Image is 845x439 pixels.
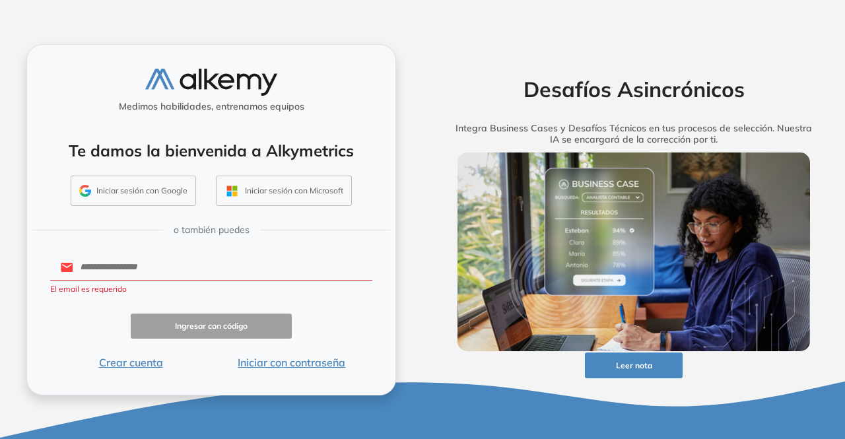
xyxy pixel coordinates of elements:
img: GMAIL_ICON [79,185,91,197]
h2: Desafíos Asincrónicos [438,77,830,102]
img: OUTLOOK_ICON [224,184,240,199]
h4: Te damos la bienvenida a Alkymetrics [44,141,378,160]
button: Crear cuenta [50,355,211,370]
img: img-more-info [457,152,811,351]
button: Leer nota [585,353,683,378]
h5: Integra Business Cases y Desafíos Técnicos en tus procesos de selección. Nuestra IA se encargará ... [438,123,830,145]
span: o también puedes [174,223,250,237]
p: El email es requerido [50,283,372,295]
button: Iniciar con contraseña [211,355,372,370]
img: logo-alkemy [145,69,277,96]
button: Iniciar sesión con Microsoft [216,176,352,206]
button: Iniciar sesión con Google [71,176,196,206]
button: Ingresar con código [131,314,292,339]
h5: Medimos habilidades, entrenamos equipos [32,101,390,112]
